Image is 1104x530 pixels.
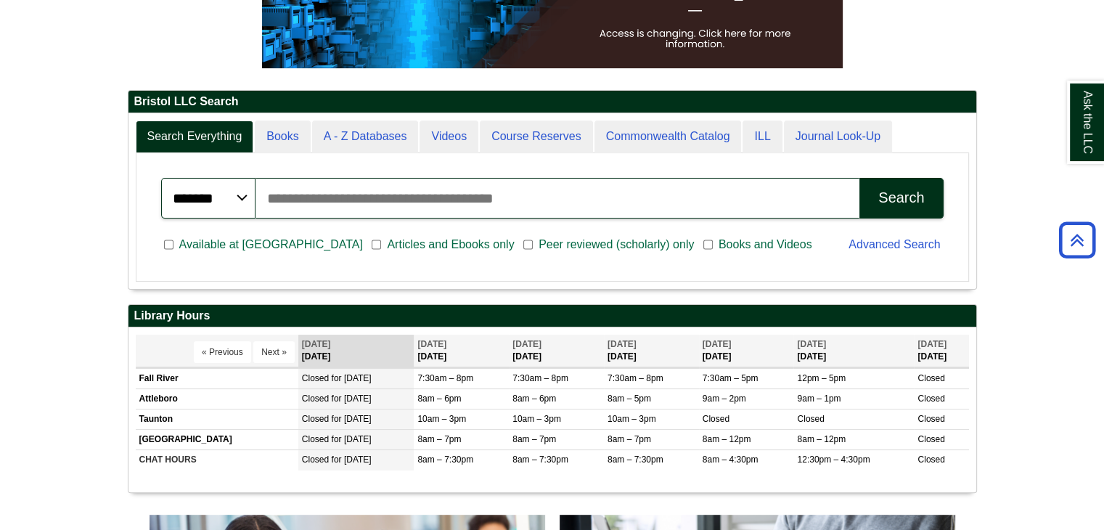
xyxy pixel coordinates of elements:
[128,91,976,113] h2: Bristol LLC Search
[1054,230,1100,250] a: Back to Top
[849,238,940,250] a: Advanced Search
[604,335,699,367] th: [DATE]
[917,454,944,465] span: Closed
[255,121,310,153] a: Books
[372,238,381,251] input: Articles and Ebooks only
[302,339,331,349] span: [DATE]
[608,339,637,349] span: [DATE]
[523,238,533,251] input: Peer reviewed (scholarly) only
[136,388,298,409] td: Attleboro
[703,238,713,251] input: Books and Videos
[608,373,663,383] span: 7:30am – 8pm
[793,335,914,367] th: [DATE]
[381,236,520,253] span: Articles and Ebooks only
[480,121,593,153] a: Course Reserves
[608,414,656,424] span: 10am – 3pm
[533,236,700,253] span: Peer reviewed (scholarly) only
[797,454,870,465] span: 12:30pm – 4:30pm
[594,121,742,153] a: Commonwealth Catalog
[331,414,371,424] span: for [DATE]
[917,394,944,404] span: Closed
[797,339,826,349] span: [DATE]
[743,121,782,153] a: ILL
[703,394,746,404] span: 9am – 2pm
[136,450,298,470] td: CHAT HOURS
[164,238,173,251] input: Available at [GEOGRAPHIC_DATA]
[512,454,568,465] span: 8am – 7:30pm
[331,373,371,383] span: for [DATE]
[414,335,509,367] th: [DATE]
[136,121,254,153] a: Search Everything
[784,121,892,153] a: Journal Look-Up
[136,368,298,388] td: Fall River
[302,414,329,424] span: Closed
[136,430,298,450] td: [GEOGRAPHIC_DATA]
[713,236,818,253] span: Books and Videos
[797,414,824,424] span: Closed
[512,373,568,383] span: 7:30am – 8pm
[797,373,846,383] span: 12pm – 5pm
[608,454,663,465] span: 8am – 7:30pm
[312,121,419,153] a: A - Z Databases
[298,335,414,367] th: [DATE]
[417,414,466,424] span: 10am – 3pm
[703,454,759,465] span: 8am – 4:30pm
[703,373,759,383] span: 7:30am – 5pm
[608,394,651,404] span: 8am – 5pm
[509,335,604,367] th: [DATE]
[512,414,561,424] span: 10am – 3pm
[914,335,968,367] th: [DATE]
[917,373,944,383] span: Closed
[703,339,732,349] span: [DATE]
[302,454,329,465] span: Closed
[917,434,944,444] span: Closed
[512,434,556,444] span: 8am – 7pm
[917,339,946,349] span: [DATE]
[417,434,461,444] span: 8am – 7pm
[417,454,473,465] span: 8am – 7:30pm
[703,414,729,424] span: Closed
[917,414,944,424] span: Closed
[331,434,371,444] span: for [DATE]
[608,434,651,444] span: 8am – 7pm
[331,454,371,465] span: for [DATE]
[136,409,298,430] td: Taunton
[302,373,329,383] span: Closed
[797,394,841,404] span: 9am – 1pm
[420,121,478,153] a: Videos
[512,394,556,404] span: 8am – 6pm
[512,339,541,349] span: [DATE]
[878,189,924,206] div: Search
[703,434,751,444] span: 8am – 12pm
[302,394,329,404] span: Closed
[331,394,371,404] span: for [DATE]
[417,394,461,404] span: 8am – 6pm
[417,373,473,383] span: 7:30am – 8pm
[253,341,295,363] button: Next »
[859,178,943,219] button: Search
[128,305,976,327] h2: Library Hours
[699,335,794,367] th: [DATE]
[194,341,251,363] button: « Previous
[302,434,329,444] span: Closed
[797,434,846,444] span: 8am – 12pm
[173,236,369,253] span: Available at [GEOGRAPHIC_DATA]
[417,339,446,349] span: [DATE]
